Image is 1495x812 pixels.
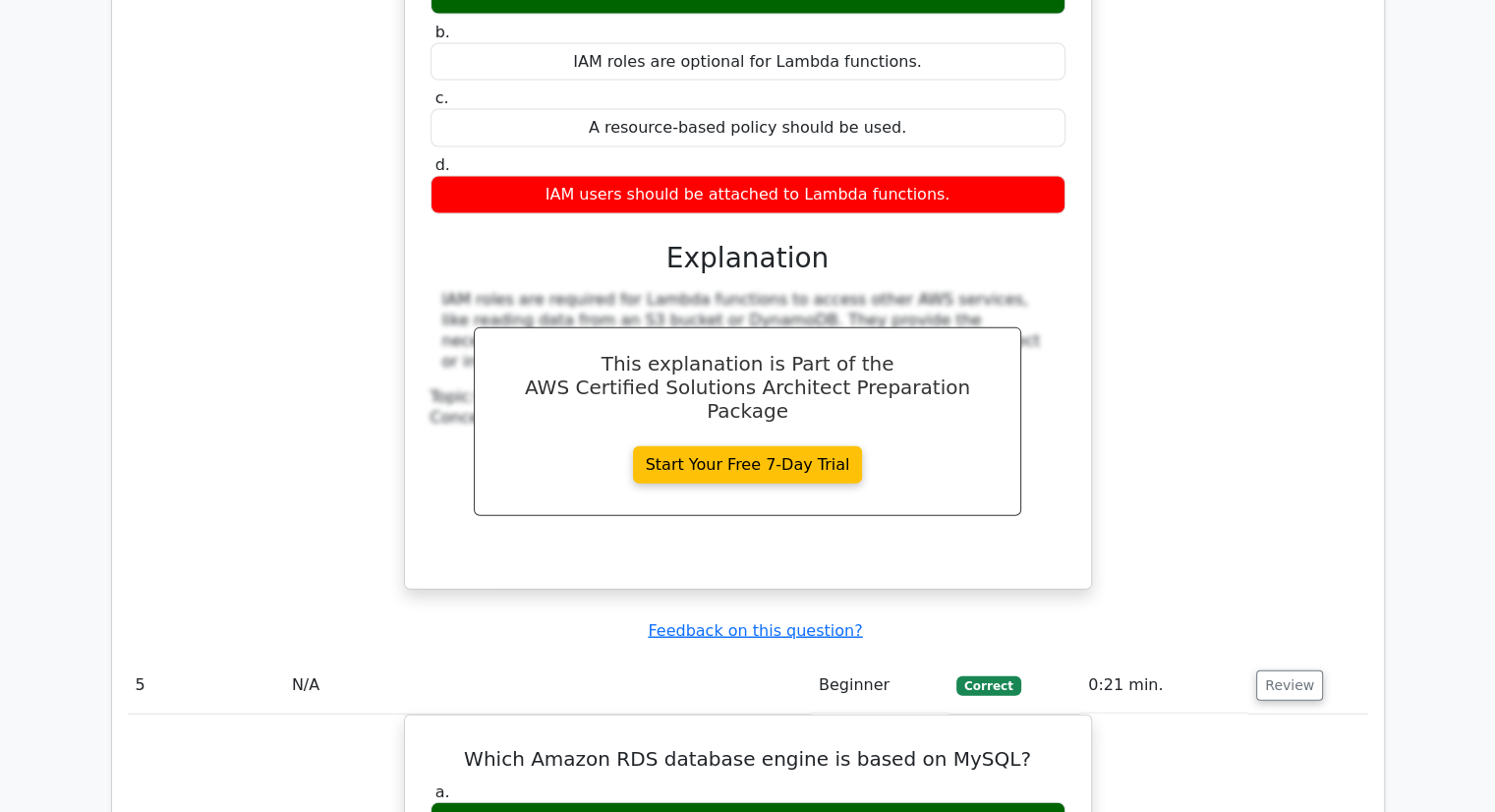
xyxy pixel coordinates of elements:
td: N/A [284,658,811,714]
h5: Which Amazon RDS database engine is based on MySQL? [429,747,1067,771]
div: A resource-based policy should be used. [431,109,1065,147]
td: 0:21 min. [1080,658,1248,714]
div: Concept: [431,408,1065,429]
div: IAM roles are optional for Lambda functions. [431,43,1065,82]
span: d. [435,155,450,174]
a: Feedback on this question? [648,621,862,640]
div: IAM roles are required for Lambda functions to access other AWS services, like reading data from ... [442,290,1054,372]
td: Beginner [811,658,949,714]
td: 5 [128,658,284,714]
span: c. [435,88,449,107]
button: Review [1256,670,1323,701]
h3: Explanation [442,242,1054,275]
a: Start Your Free 7-Day Trial [633,446,863,484]
div: IAM users should be attached to Lambda functions. [431,176,1065,214]
span: b. [435,23,450,41]
span: Correct [956,676,1020,696]
span: a. [435,783,450,801]
div: Topic: [431,387,1065,408]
